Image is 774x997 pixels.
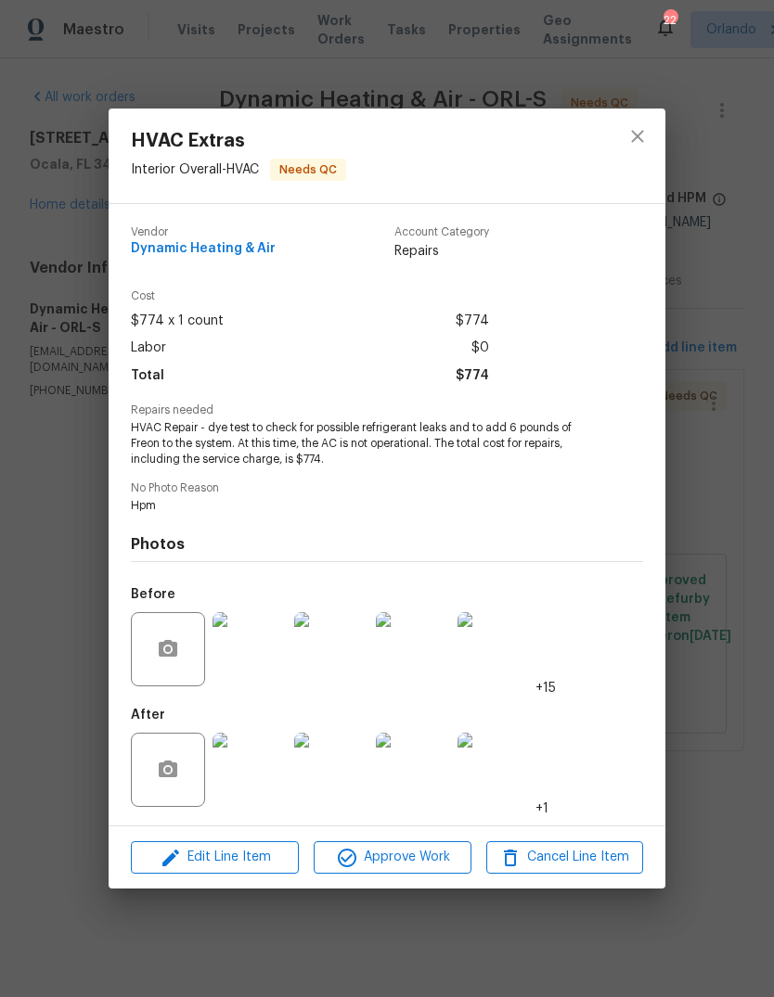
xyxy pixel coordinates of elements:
span: +1 [535,799,548,818]
span: Edit Line Item [136,846,293,869]
span: HVAC Extras [131,131,346,151]
span: $774 [456,308,489,335]
div: 22 [664,11,677,30]
h5: After [131,709,165,722]
span: Labor [131,335,166,362]
span: Interior Overall - HVAC [131,163,259,176]
span: Cost [131,290,489,302]
span: Needs QC [272,160,344,179]
span: No Photo Reason [131,482,643,494]
button: close [615,114,660,159]
h5: Before [131,588,175,601]
span: Repairs needed [131,404,643,416]
span: Account Category [394,226,489,238]
button: Edit Line Item [131,841,299,874]
span: Total [131,363,164,390]
button: Cancel Line Item [486,841,643,874]
span: HVAC Repair - dye test to check for possible refrigerant leaks and to add 6 pounds of Freon to th... [131,420,592,467]
button: Approve Work [314,841,471,874]
span: +15 [535,679,556,697]
span: Cancel Line Item [492,846,638,869]
span: Approve Work [319,846,465,869]
span: Repairs [394,242,489,261]
span: Vendor [131,226,276,238]
span: Dynamic Heating & Air [131,242,276,256]
span: Hpm [131,498,592,514]
span: $774 [456,363,489,390]
span: $774 x 1 count [131,308,224,335]
h4: Photos [131,535,643,554]
span: $0 [471,335,489,362]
